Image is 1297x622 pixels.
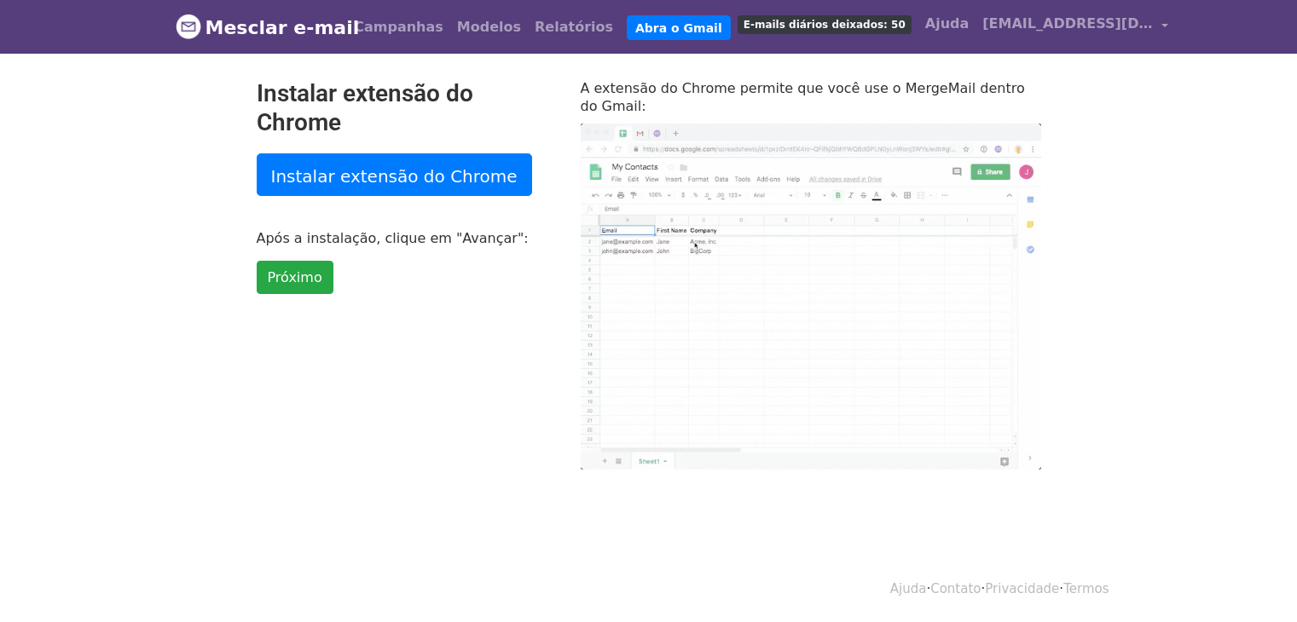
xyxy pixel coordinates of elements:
font: Após a instalação, clique em "Avançar": [257,230,529,246]
font: Próximo [268,269,322,285]
font: Ajuda [925,15,970,32]
a: Mesclar e-mail [176,9,334,45]
font: A extensão do Chrome permite que você use o MergeMail dentro do Gmail: [581,80,1025,114]
font: E-mails diários deixados: 50 [744,19,906,31]
font: Mesclar e-mail [206,17,360,38]
a: Ajuda [918,7,976,41]
font: Modelos [457,19,521,35]
font: Abra o Gmail [635,20,722,34]
font: · [1059,581,1063,596]
font: Relatórios [535,19,613,35]
a: Privacidade [985,581,1059,596]
a: Modelos [450,10,528,44]
a: Ajuda [890,581,927,596]
font: Instalar extensão do Chrome [271,165,518,186]
font: Instalar extensão do Chrome [257,79,473,136]
font: · [926,581,930,596]
font: [EMAIL_ADDRESS][DOMAIN_NAME] [982,15,1248,32]
a: Abra o Gmail [627,15,731,41]
a: Próximo [257,261,333,294]
font: · [981,581,986,596]
a: Contato [930,581,981,596]
a: [EMAIL_ADDRESS][DOMAIN_NAME] [976,7,1175,47]
iframe: Chat Widget [1212,540,1297,622]
font: Campanhas [354,19,443,35]
a: Campanhas [347,10,450,44]
a: E-mails diários deixados: 50 [731,7,918,41]
a: Instalar extensão do Chrome [257,153,532,196]
img: Logotipo do MergeMail [176,14,201,39]
a: Relatórios [528,10,620,44]
a: Termos [1063,581,1109,596]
